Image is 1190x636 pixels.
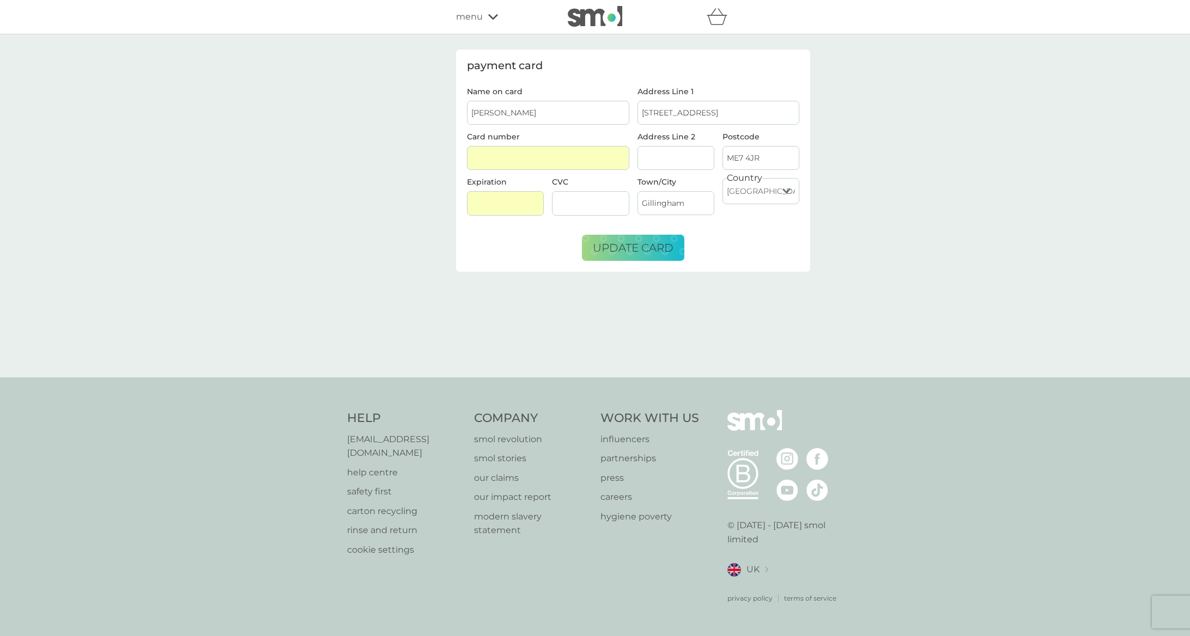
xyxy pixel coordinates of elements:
label: Expiration [467,177,507,187]
img: UK flag [727,563,741,577]
a: cookie settings [347,543,463,557]
button: update card [582,235,684,261]
a: rinse and return [347,523,463,537]
img: select a new location [765,567,768,573]
img: visit the smol Facebook page [806,448,828,470]
img: visit the smol Instagram page [776,448,798,470]
a: privacy policy [727,593,773,603]
label: Name on card [467,88,629,95]
a: careers [600,490,699,504]
label: Town/City [637,178,714,186]
a: our claims [474,471,590,485]
iframe: Secure CVC input frame [556,199,624,208]
a: smol revolution [474,432,590,447]
a: hygiene poverty [600,510,699,524]
label: CVC [552,177,568,187]
a: our impact report [474,490,590,504]
a: carton recycling [347,504,463,518]
img: smol [568,6,622,27]
label: Address Line 1 [637,88,800,95]
a: partnerships [600,451,699,466]
label: Country [727,171,762,185]
a: smol stories [474,451,590,466]
a: [EMAIL_ADDRESS][DOMAIN_NAME] [347,432,463,460]
a: press [600,471,699,485]
label: Postcode [722,133,799,140]
a: terms of service [784,593,836,603]
h4: Help [347,410,463,427]
div: payment card [467,60,799,71]
img: visit the smol Youtube page [776,479,798,501]
iframe: Secure card number input frame [471,154,625,163]
img: smol [727,410,782,447]
p: © [DATE] - [DATE] smol limited [727,518,843,546]
label: Card number [467,132,520,142]
a: safety first [347,485,463,499]
h4: Work With Us [600,410,699,427]
img: visit the smol Tiktok page [806,479,828,501]
a: help centre [347,466,463,480]
span: update card [593,241,673,254]
span: UK [746,562,760,577]
h4: Company [474,410,590,427]
a: influencers [600,432,699,447]
label: Address Line 2 [637,133,714,140]
a: modern slavery statement [474,510,590,537]
div: basket [707,6,734,28]
iframe: Secure expiration date input frame [471,199,539,208]
span: menu [456,10,483,24]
